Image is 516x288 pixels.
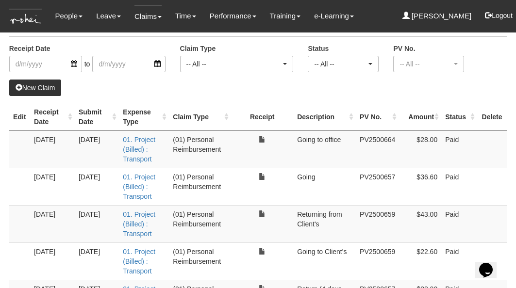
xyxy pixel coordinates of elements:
[441,130,477,168] td: Paid
[75,168,119,205] td: [DATE]
[9,103,30,131] th: Edit
[402,5,472,27] a: [PERSON_NAME]
[399,205,441,242] td: $43.00
[30,103,75,131] th: Receipt Date : activate to sort column ascending
[441,168,477,205] td: Paid
[175,5,196,27] a: Time
[231,103,293,131] th: Receipt
[293,168,356,205] td: Going
[293,242,356,280] td: Going to Client's
[30,130,75,168] td: [DATE]
[9,80,62,96] a: New Claim
[123,210,155,238] a: 01. Project (Billed) : Transport
[169,205,231,242] td: (01) Personal Reimbursement
[92,56,165,72] input: d/m/yyyy
[82,56,93,72] span: to
[356,242,399,280] td: PV2500659
[55,5,83,27] a: People
[30,168,75,205] td: [DATE]
[75,242,119,280] td: [DATE]
[186,59,282,69] div: -- All --
[399,168,441,205] td: $36.60
[123,248,155,275] a: 01. Project (Billed) : Transport
[356,130,399,168] td: PV2500664
[169,130,231,168] td: (01) Personal Reimbursement
[477,103,507,131] th: Delete
[441,103,477,131] th: Status : activate to sort column ascending
[30,242,75,280] td: [DATE]
[123,173,155,200] a: 01. Project (Billed) : Transport
[356,205,399,242] td: PV2500659
[356,103,399,131] th: PV No. : activate to sort column ascending
[180,44,216,53] label: Claim Type
[356,168,399,205] td: PV2500657
[314,5,354,27] a: e-Learning
[270,5,301,27] a: Training
[293,103,356,131] th: Description : activate to sort column ascending
[393,44,415,53] label: PV No.
[399,59,452,69] div: -- All --
[169,168,231,205] td: (01) Personal Reimbursement
[399,130,441,168] td: $28.00
[9,44,50,53] label: Receipt Date
[75,103,119,131] th: Submit Date : activate to sort column ascending
[475,249,506,278] iframe: chat widget
[293,130,356,168] td: Going to office
[75,205,119,242] td: [DATE]
[308,56,379,72] button: -- All --
[399,103,441,131] th: Amount : activate to sort column ascending
[293,205,356,242] td: Returning from Client's
[30,205,75,242] td: [DATE]
[169,242,231,280] td: (01) Personal Reimbursement
[75,130,119,168] td: [DATE]
[9,56,82,72] input: d/m/yyyy
[441,205,477,242] td: Paid
[308,44,329,53] label: Status
[134,5,162,28] a: Claims
[180,56,294,72] button: -- All --
[441,242,477,280] td: Paid
[169,103,231,131] th: Claim Type : activate to sort column ascending
[399,242,441,280] td: $22.60
[96,5,121,27] a: Leave
[210,5,256,27] a: Performance
[314,59,366,69] div: -- All --
[123,136,155,163] a: 01. Project (Billed) : Transport
[119,103,169,131] th: Expense Type : activate to sort column ascending
[393,56,464,72] button: -- All --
